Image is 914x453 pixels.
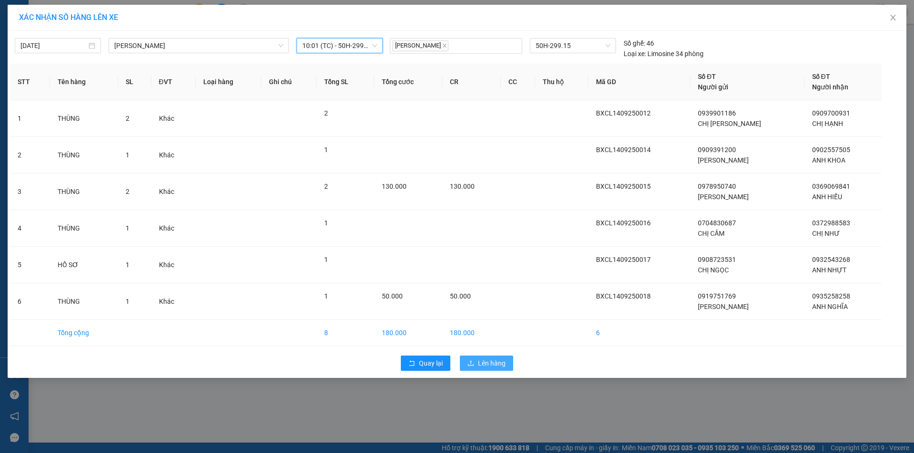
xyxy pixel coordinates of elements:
th: Tổng SL [317,64,374,100]
span: [PERSON_NAME] [698,193,749,201]
td: THÙNG [50,173,118,210]
span: ANH NGHĨA [812,303,848,310]
td: THÙNG [50,137,118,173]
span: BXCL1409250014 [596,146,651,154]
span: BXCL1409250015 [596,183,651,190]
span: BXCL1409250017 [596,256,651,263]
td: 3 [10,173,50,210]
td: 1 [10,100,50,137]
span: 0978950740 [698,183,736,190]
span: ANH NHỰT [812,266,846,274]
th: Thu hộ [535,64,588,100]
span: 1 [126,224,129,232]
span: ANH KHOA [812,156,845,164]
span: 0919751769 [698,292,736,300]
button: rollbackQuay lại [401,356,450,371]
td: 2 [10,137,50,173]
span: 2 [126,115,129,122]
td: 8 [317,320,374,346]
button: uploadLên hàng [460,356,513,371]
span: ANH HIẾU [812,193,842,201]
span: 0369069841 [812,183,850,190]
div: Limosine 34 phòng [624,48,704,59]
span: Số ĐT [698,73,716,80]
span: 0909391200 [698,146,736,154]
div: 0908723531 [8,42,84,56]
span: BXCL1409250012 [596,109,651,117]
span: Số ghế: [624,38,645,48]
span: rollback [408,360,415,367]
th: CC [501,64,536,100]
span: BXCL1409250018 [596,292,651,300]
span: 1 [126,298,129,305]
span: 0932543268 [812,256,850,263]
td: Tổng cộng [50,320,118,346]
td: 5 [10,247,50,283]
span: 0908723531 [698,256,736,263]
th: CR [442,64,500,100]
span: 2 [324,183,328,190]
span: 1 [126,261,129,269]
span: [PERSON_NAME] [698,156,749,164]
th: Mã GD [588,64,690,100]
span: 2 [324,109,328,117]
span: 2 [126,188,129,195]
td: 6 [10,283,50,320]
span: close [889,14,897,21]
span: 1 [324,219,328,227]
span: BXCL1409250016 [596,219,651,227]
div: ANH NHỰT [91,29,188,41]
div: CHỊ NGỌC [8,31,84,42]
span: Lên hàng [478,358,506,368]
span: 50H-299.15 [536,39,610,53]
span: Người gửi [698,83,728,91]
span: CX PHÁT KHƯƠNG MỸ HỘI [8,56,79,106]
span: Cao Lãnh - Hồ Chí Minh [114,39,283,53]
div: BX [PERSON_NAME] [8,8,84,31]
span: 1 [324,146,328,154]
span: XÁC NHẬN SỐ HÀNG LÊN XE [19,13,118,22]
th: STT [10,64,50,100]
div: 0932543268 [91,41,188,54]
th: Ghi chú [261,64,317,100]
span: 50.000 [450,292,471,300]
td: 6 [588,320,690,346]
td: Khác [151,100,196,137]
span: 10:01 (TC) - 50H-299.15 [302,39,377,53]
span: CHỊ CẦM [698,230,725,237]
div: [GEOGRAPHIC_DATA] [91,8,188,29]
span: CHỊ NGỌC [698,266,729,274]
td: 4 [10,210,50,247]
span: 1 [324,292,328,300]
span: upload [467,360,474,367]
td: Khác [151,283,196,320]
th: ĐVT [151,64,196,100]
span: 50.000 [382,292,403,300]
span: [PERSON_NAME] [698,303,749,310]
td: 180.000 [442,320,500,346]
th: Tên hàng [50,64,118,100]
td: 180.000 [374,320,443,346]
td: THÙNG [50,210,118,247]
span: Người nhận [812,83,848,91]
th: SL [118,64,151,100]
span: CHỊ NHƯ [812,230,840,237]
td: Khác [151,137,196,173]
th: Tổng cước [374,64,443,100]
span: 0704830687 [698,219,736,227]
div: 46 [624,38,654,48]
td: Khác [151,210,196,247]
span: 0902557505 [812,146,850,154]
span: [PERSON_NAME] [392,40,448,51]
span: 1 [324,256,328,263]
input: 14/09/2025 [20,40,87,51]
span: 0939901186 [698,109,736,117]
span: Số ĐT [812,73,830,80]
th: Loại hàng [196,64,261,100]
td: Khác [151,173,196,210]
span: 0909700931 [812,109,850,117]
span: DĐ: [8,61,22,71]
span: Nhận: [91,8,114,18]
span: 0935258258 [812,292,850,300]
span: 1 [126,151,129,159]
